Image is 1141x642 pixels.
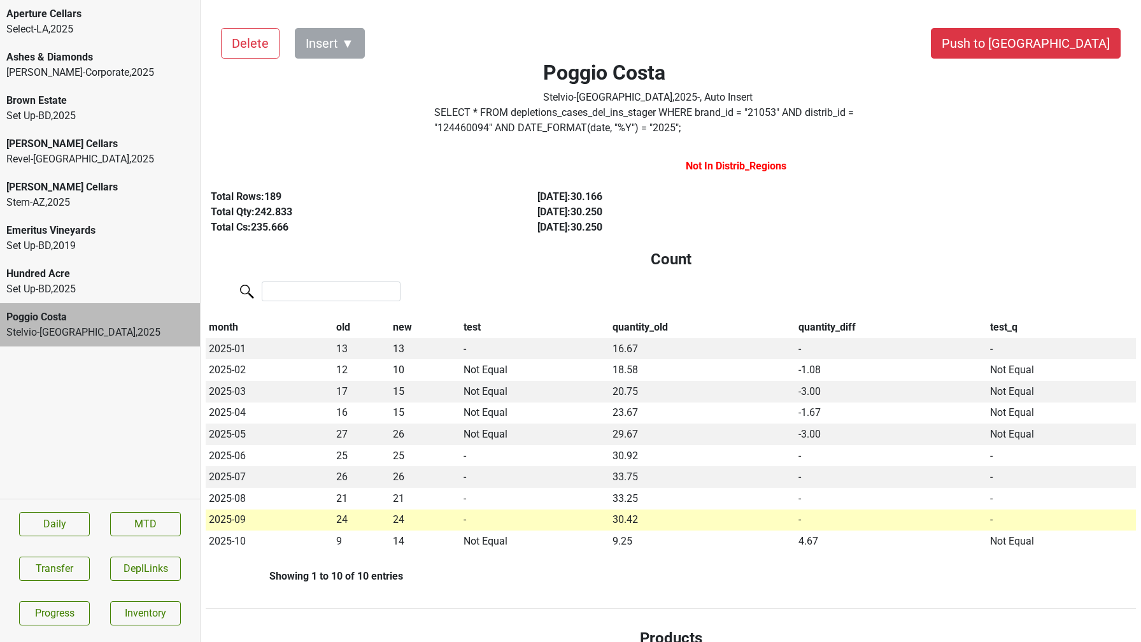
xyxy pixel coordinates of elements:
div: Emeritus Vineyards [6,223,194,238]
th: test: activate to sort column ascending [460,317,609,338]
button: Insert ▼ [295,28,365,59]
td: 4.67 [796,531,987,552]
th: new: activate to sort column ascending [390,317,460,338]
div: Total Qty: 242.833 [211,204,508,220]
td: 2025-09 [206,510,334,531]
div: Showing 1 to 10 of 10 entries [206,570,403,582]
td: - [460,466,609,488]
td: Not Equal [987,359,1136,381]
td: 20.75 [609,381,796,403]
div: Aperture Cellars [6,6,194,22]
td: 33.25 [609,488,796,510]
td: 24 [334,510,390,531]
td: 12 [334,359,390,381]
td: 2025-02 [206,359,334,381]
td: - [987,445,1136,467]
td: 21 [334,488,390,510]
td: 30.92 [609,445,796,467]
td: 26 [390,424,460,445]
button: DeplLinks [110,557,181,581]
div: Poggio Costa [6,310,194,325]
a: MTD [110,512,181,536]
td: 24 [390,510,460,531]
td: 25 [390,445,460,467]
td: - [796,488,987,510]
td: Not Equal [987,381,1136,403]
td: Not Equal [987,424,1136,445]
div: Select-LA , 2025 [6,22,194,37]
td: - [796,338,987,360]
td: 9 [334,531,390,552]
td: - [460,338,609,360]
td: 2025-04 [206,403,334,424]
td: 15 [390,381,460,403]
td: 9.25 [609,531,796,552]
td: 2025-07 [206,466,334,488]
td: 30.42 [609,510,796,531]
td: 16.67 [609,338,796,360]
th: quantity_diff: activate to sort column ascending [796,317,987,338]
div: Revel-[GEOGRAPHIC_DATA] , 2025 [6,152,194,167]
div: [DATE] : 30.250 [537,204,835,220]
td: - [796,466,987,488]
a: Progress [19,601,90,625]
div: Set Up-BD , 2019 [6,238,194,253]
td: 27 [334,424,390,445]
label: Not In Distrib_Regions [686,159,786,174]
div: [DATE] : 30.250 [537,220,835,235]
a: Daily [19,512,90,536]
button: Transfer [19,557,90,581]
td: 14 [390,531,460,552]
td: 10 [390,359,460,381]
div: Ashes & Diamonds [6,50,194,65]
div: Stem-AZ , 2025 [6,195,194,210]
td: Not Equal [460,381,609,403]
td: 2025-10 [206,531,334,552]
td: 25 [334,445,390,467]
td: - [460,445,609,467]
td: 16 [334,403,390,424]
td: 21 [390,488,460,510]
label: Click to copy query [434,105,861,136]
th: quantity_old: activate to sort column ascending [609,317,796,338]
div: [PERSON_NAME] Cellars [6,180,194,195]
td: -1.67 [796,403,987,424]
td: 2025-06 [206,445,334,467]
div: Brown Estate [6,93,194,108]
td: Not Equal [460,531,609,552]
td: - [987,510,1136,531]
button: Push to [GEOGRAPHIC_DATA] [931,28,1121,59]
td: 26 [390,466,460,488]
td: - [796,445,987,467]
div: Stelvio-[GEOGRAPHIC_DATA] , 2025 - , Auto Insert [543,90,753,105]
td: 13 [334,338,390,360]
td: 18.58 [609,359,796,381]
td: 33.75 [609,466,796,488]
div: [DATE] : 30.166 [537,189,835,204]
td: Not Equal [460,424,609,445]
button: Delete [221,28,280,59]
h2: Poggio Costa [543,61,753,85]
td: 2025-08 [206,488,334,510]
td: 29.67 [609,424,796,445]
div: Set Up-BD , 2025 [6,108,194,124]
td: -3.00 [796,424,987,445]
div: Total Cs: 235.666 [211,220,508,235]
td: - [460,510,609,531]
div: [PERSON_NAME]-Corporate , 2025 [6,65,194,80]
td: 2025-05 [206,424,334,445]
th: month: activate to sort column descending [206,317,334,338]
div: Hundred Acre [6,266,194,282]
td: Not Equal [987,403,1136,424]
td: 2025-01 [206,338,334,360]
td: - [987,488,1136,510]
div: Set Up-BD , 2025 [6,282,194,297]
td: Not Equal [987,531,1136,552]
td: Not Equal [460,359,609,381]
a: Inventory [110,601,181,625]
h4: Count [216,250,1126,269]
td: - [460,488,609,510]
td: 15 [390,403,460,424]
td: - [796,510,987,531]
td: 17 [334,381,390,403]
